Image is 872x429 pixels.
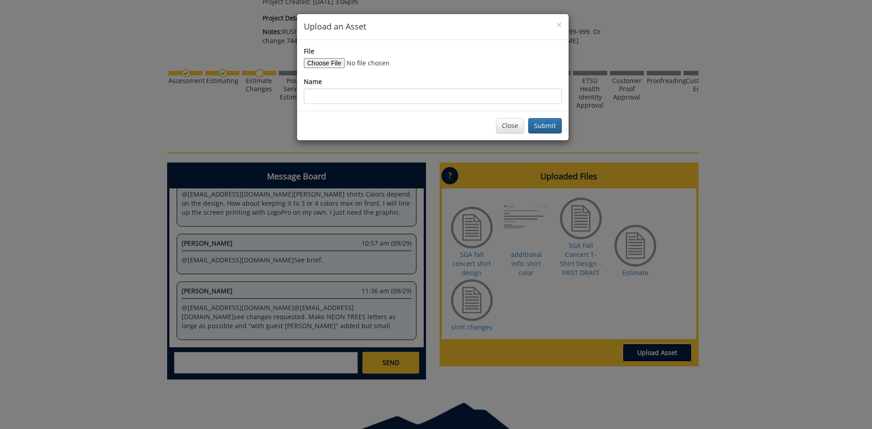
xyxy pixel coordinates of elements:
[304,77,322,86] label: Name
[304,47,314,56] label: File
[556,18,562,31] span: ×
[556,20,562,30] button: Close
[304,21,562,33] h4: Upload an Asset
[496,118,524,133] button: Close
[528,118,562,133] button: Submit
